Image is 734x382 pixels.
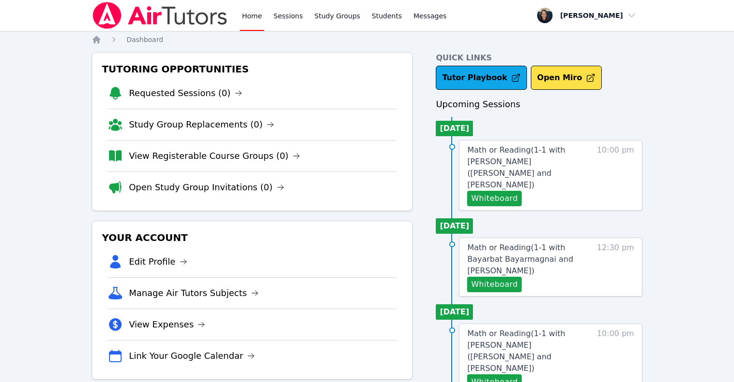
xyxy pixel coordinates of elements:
a: Tutor Playbook [436,66,527,90]
span: Messages [414,11,447,21]
h3: Upcoming Sessions [436,98,642,111]
h3: Tutoring Opportunities [100,60,404,78]
li: [DATE] [436,304,473,320]
a: Math or Reading(1-1 with [PERSON_NAME] ([PERSON_NAME] and [PERSON_NAME]) [467,144,592,191]
span: 12:30 pm [597,242,634,292]
span: Math or Reading ( 1-1 with [PERSON_NAME] ([PERSON_NAME] and [PERSON_NAME] ) [467,329,565,373]
a: Manage Air Tutors Subjects [129,286,259,300]
h3: Your Account [100,229,404,246]
nav: Breadcrumb [92,35,642,44]
a: Math or Reading(1-1 with [PERSON_NAME] ([PERSON_NAME] and [PERSON_NAME]) [467,328,592,374]
a: View Registerable Course Groups (0) [129,149,300,163]
a: Math or Reading(1-1 with Bayarbat Bayarmagnai and [PERSON_NAME]) [467,242,592,277]
a: Link Your Google Calendar [129,349,255,363]
span: Math or Reading ( 1-1 with [PERSON_NAME] ([PERSON_NAME] and [PERSON_NAME] ) [467,145,565,189]
span: Dashboard [126,36,163,43]
button: Whiteboard [467,191,522,206]
a: Requested Sessions (0) [129,86,242,100]
a: Dashboard [126,35,163,44]
span: 10:00 pm [597,144,634,206]
span: Math or Reading ( 1-1 with Bayarbat Bayarmagnai and [PERSON_NAME] ) [467,243,573,275]
a: View Expenses [129,318,205,331]
a: Open Study Group Invitations (0) [129,181,284,194]
button: Open Miro [531,66,602,90]
h4: Quick Links [436,52,642,64]
img: Air Tutors [92,2,228,29]
li: [DATE] [436,218,473,234]
a: Study Group Replacements (0) [129,118,274,131]
button: Whiteboard [467,277,522,292]
a: Edit Profile [129,255,187,269]
li: [DATE] [436,121,473,136]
